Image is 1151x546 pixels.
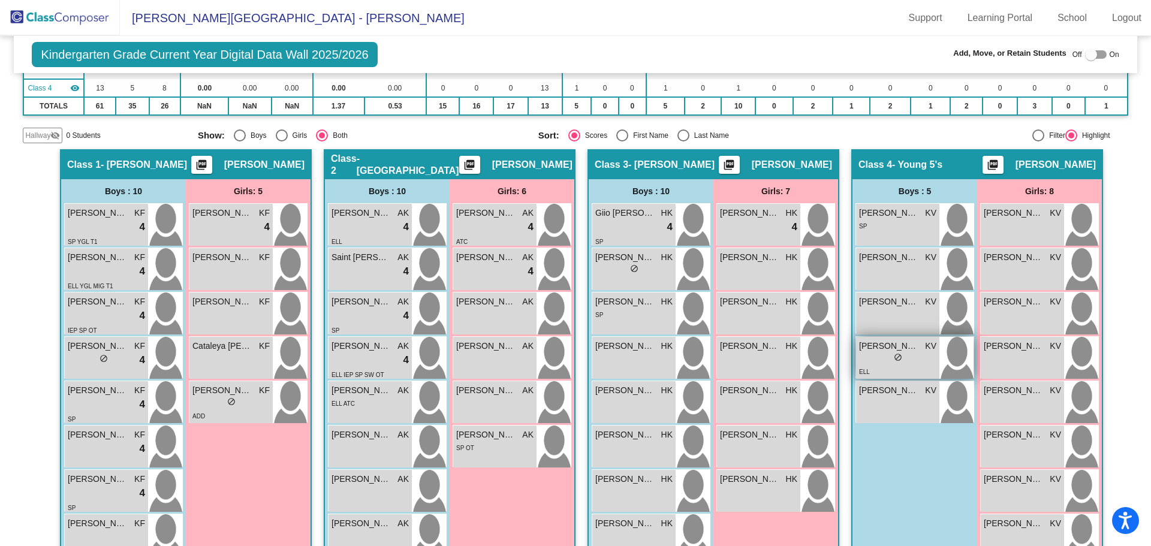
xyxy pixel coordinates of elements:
td: 0 [459,79,493,97]
span: [PERSON_NAME] [332,207,391,219]
span: 4 [140,308,145,324]
span: HK [786,207,797,219]
div: First Name [628,130,668,141]
td: 0 [755,79,793,97]
span: 4 [403,308,409,324]
td: 0 [1085,79,1127,97]
span: KV [1050,340,1061,352]
td: 0 [426,79,460,97]
span: KF [259,251,270,264]
td: 1 [833,97,869,115]
span: [PERSON_NAME] [859,384,919,397]
span: HK [661,340,673,352]
a: Learning Portal [958,8,1042,28]
span: HK [786,384,797,397]
span: [PERSON_NAME] [595,251,655,264]
mat-icon: picture_as_pdf [194,159,209,176]
div: Last Name [689,130,729,141]
td: 1 [1085,97,1127,115]
td: NaN [180,97,228,115]
span: [PERSON_NAME] [859,340,919,352]
span: [PERSON_NAME] [456,384,516,397]
td: 0 [619,97,646,115]
span: KF [134,517,145,530]
span: HK [661,207,673,219]
td: 0.00 [313,79,364,97]
span: KF [134,251,145,264]
td: 0 [870,79,911,97]
span: [PERSON_NAME] [720,473,780,485]
span: [PERSON_NAME] [492,159,573,171]
span: 4 [403,264,409,279]
td: 3 [1017,97,1052,115]
span: [PERSON_NAME] [720,295,780,308]
td: 15 [426,97,460,115]
span: SP YGL T1 [68,239,98,245]
td: 0 [591,79,619,97]
a: School [1048,8,1096,28]
span: Giio [PERSON_NAME] [595,207,655,219]
span: HK [786,295,797,308]
span: [PERSON_NAME] [224,159,305,171]
span: KF [134,340,145,352]
td: 0 [983,97,1017,115]
span: 4 [140,397,145,412]
span: - [PERSON_NAME] [101,159,187,171]
span: Sort: [538,130,559,141]
td: 1 [646,79,685,97]
span: [PERSON_NAME] [456,251,516,264]
span: HK [661,429,673,441]
span: [PERSON_NAME] [332,340,391,352]
span: KV [925,384,936,397]
span: KF [259,295,270,308]
span: HK [661,295,673,308]
div: Girls: 7 [713,179,838,203]
div: Boys [246,130,267,141]
span: 4 [140,264,145,279]
a: Support [899,8,952,28]
td: 17 [493,97,528,115]
td: 0.53 [364,97,426,115]
div: Girls: 5 [186,179,311,203]
div: Filter [1044,130,1065,141]
span: ELL [859,369,870,375]
button: Print Students Details [983,156,1004,174]
span: SP [332,327,339,334]
span: [PERSON_NAME] [984,340,1044,352]
span: KV [1050,473,1061,485]
td: 0 [685,79,721,97]
button: Print Students Details [719,156,740,174]
span: HK [661,517,673,530]
span: [PERSON_NAME] [984,251,1044,264]
span: [PERSON_NAME] [595,517,655,530]
td: 0 [1052,97,1086,115]
span: KF [134,295,145,308]
span: KF [134,207,145,219]
td: Kelsey Villanueva - Young 5's [23,79,83,97]
span: AK [522,207,534,219]
span: [PERSON_NAME] [859,251,919,264]
span: [PERSON_NAME] [68,251,128,264]
span: 4 [140,219,145,235]
span: [PERSON_NAME] [332,517,391,530]
td: 0.00 [272,79,313,97]
td: 0 [983,79,1017,97]
span: KF [259,384,270,397]
span: HK [661,473,673,485]
span: Class 1 [67,159,101,171]
span: 4 [403,219,409,235]
td: NaN [228,97,272,115]
span: AK [397,295,409,308]
td: 1 [911,97,950,115]
td: 26 [149,97,181,115]
span: [PERSON_NAME] [PERSON_NAME] [984,517,1044,530]
span: [PERSON_NAME] [192,384,252,397]
span: - Young 5's [892,159,942,171]
span: [PERSON_NAME] [456,340,516,352]
span: KF [134,384,145,397]
span: HK [786,473,797,485]
span: [PERSON_NAME] [720,384,780,397]
span: AK [522,384,534,397]
span: KF [134,429,145,441]
span: [PERSON_NAME] [752,159,832,171]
